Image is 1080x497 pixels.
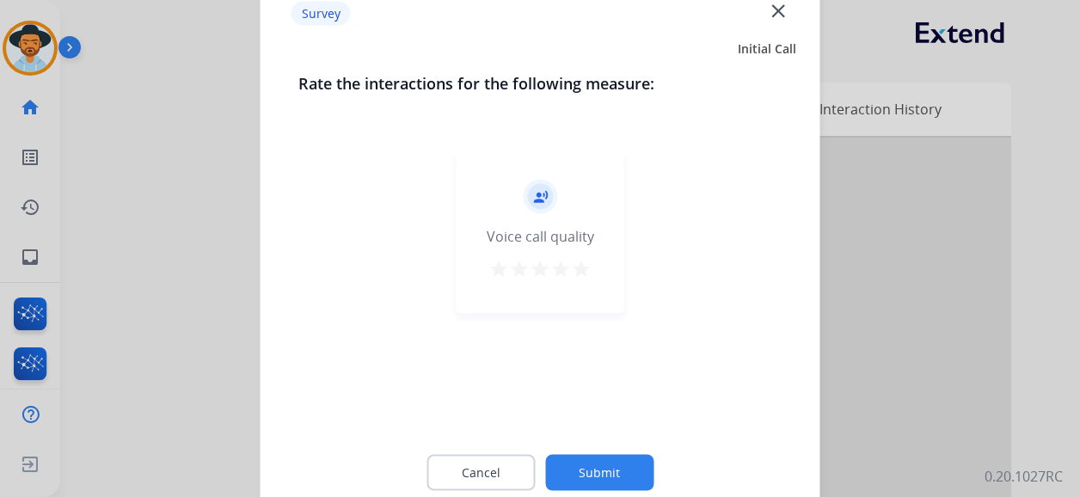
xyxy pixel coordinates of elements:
mat-icon: star [550,259,571,279]
mat-icon: star [509,259,530,279]
h3: Rate the interactions for the following measure: [298,71,782,95]
mat-icon: record_voice_over [532,189,548,205]
span: Initial Call [738,40,796,58]
div: Voice call quality [487,226,594,247]
mat-icon: star [488,259,509,279]
button: Submit [545,455,654,491]
p: 0.20.1027RC [985,466,1063,487]
mat-icon: star [530,259,550,279]
mat-icon: star [571,259,592,279]
p: Survey [291,1,351,25]
button: Cancel [426,455,535,491]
